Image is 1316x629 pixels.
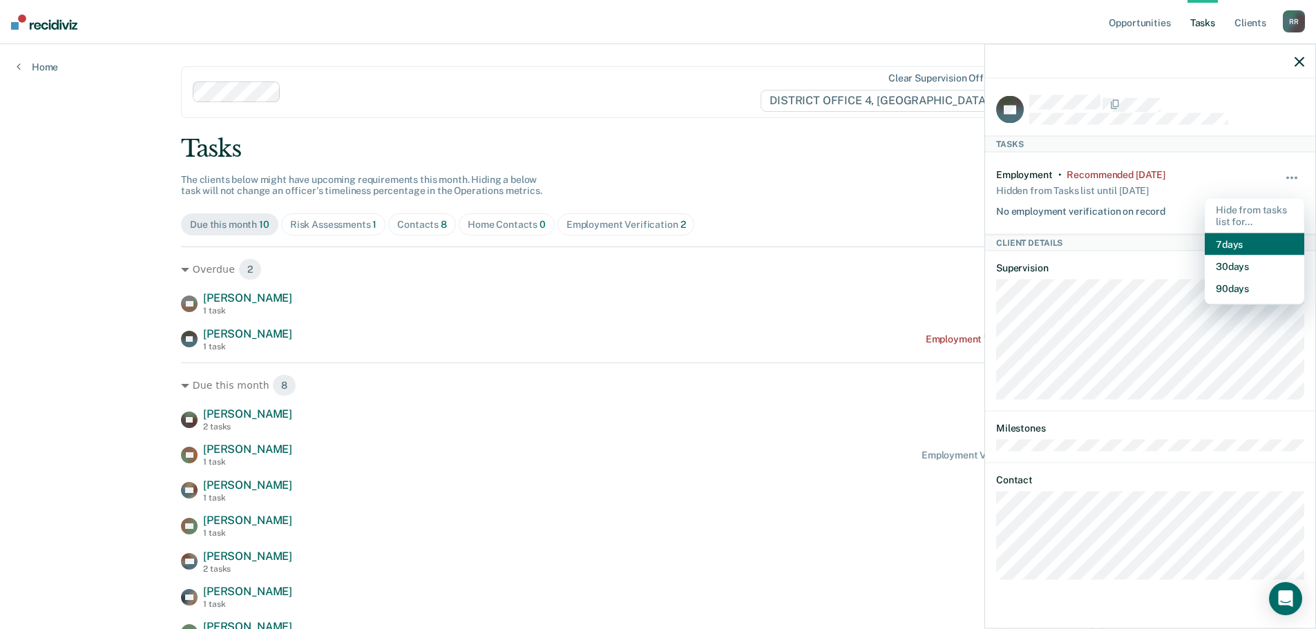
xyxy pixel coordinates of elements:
div: R R [1283,10,1305,32]
span: [PERSON_NAME] [203,443,292,456]
div: Due this month [190,219,269,231]
div: Due this month [181,374,1135,396]
dt: Contact [996,474,1304,485]
div: Tasks [985,135,1315,152]
div: 1 task [203,306,292,316]
div: Home Contacts [468,219,546,231]
span: [PERSON_NAME] [203,327,292,340]
span: 8 [272,374,296,396]
dt: Supervision [996,262,1304,274]
span: [PERSON_NAME] [203,407,292,420]
button: 30 days [1205,255,1304,277]
div: Tasks [181,135,1135,163]
div: Recommended 4 days ago [1067,169,1165,181]
span: 2 [238,258,262,280]
div: 2 tasks [203,564,292,574]
div: No employment verification on record [996,200,1165,217]
div: Hidden from Tasks list until [DATE] [996,180,1149,200]
div: 1 task [203,342,292,351]
div: Employment Verification recommended [DATE] [926,333,1135,345]
span: The clients below might have upcoming requirements this month. Hiding a below task will not chang... [181,174,542,197]
span: 0 [540,219,546,230]
span: [PERSON_NAME] [203,291,292,304]
div: Clear supervision officers [888,72,1006,84]
button: 90 days [1205,277,1304,299]
div: Employment Verification [566,219,686,231]
div: Hide from tasks list for... [1205,199,1304,233]
span: DISTRICT OFFICE 4, [GEOGRAPHIC_DATA] [761,90,1009,112]
div: • [1058,169,1062,181]
dt: Milestones [996,423,1304,434]
div: 1 task [203,528,292,538]
button: 7 days [1205,233,1304,255]
img: Recidiviz [11,14,77,30]
a: Home [17,61,58,73]
span: 1 [372,219,376,230]
div: 2 tasks [203,422,292,432]
span: [PERSON_NAME] [203,514,292,527]
span: 2 [680,219,686,230]
div: Open Intercom Messenger [1269,582,1302,615]
div: Client Details [985,234,1315,251]
div: Contacts [397,219,447,231]
span: [PERSON_NAME] [203,478,292,492]
div: Overdue [181,258,1135,280]
div: Employment [996,169,1053,181]
div: Employment Verification recommended in a day [922,449,1135,461]
span: 8 [441,219,447,230]
span: [PERSON_NAME] [203,585,292,598]
span: 10 [259,219,269,230]
div: 1 task [203,457,292,467]
div: 1 task [203,493,292,503]
span: [PERSON_NAME] [203,550,292,563]
div: 1 task [203,599,292,609]
div: Risk Assessments [290,219,377,231]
